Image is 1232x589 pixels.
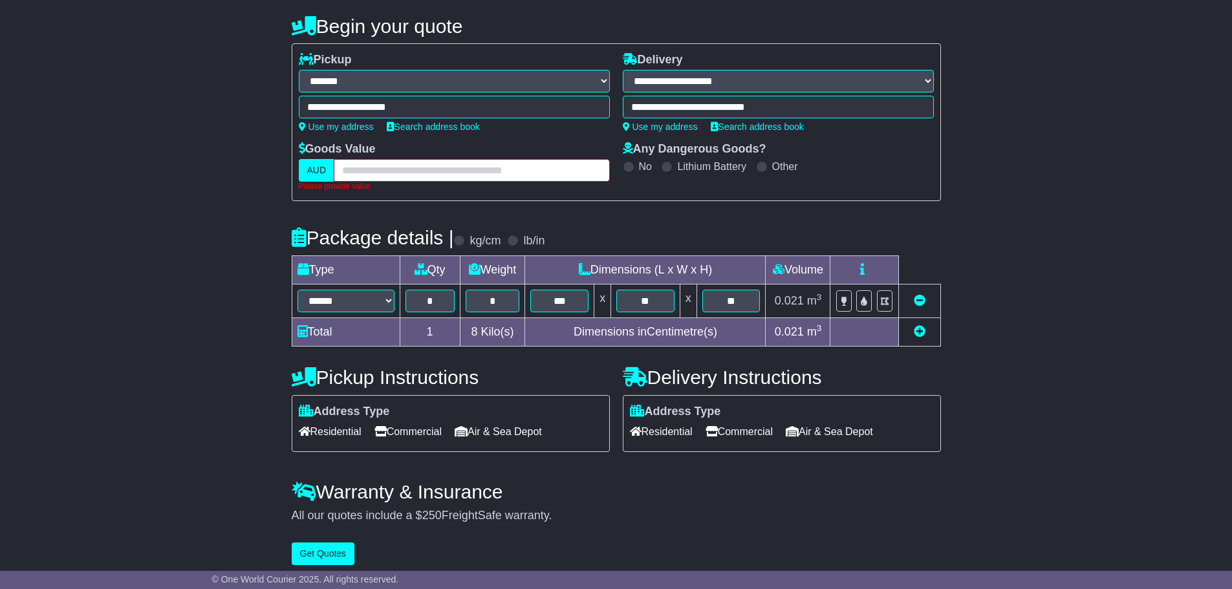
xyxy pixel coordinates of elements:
[772,160,798,173] label: Other
[292,255,400,284] td: Type
[786,422,873,442] span: Air & Sea Depot
[623,367,941,388] h4: Delivery Instructions
[299,159,335,182] label: AUD
[807,294,822,307] span: m
[460,255,525,284] td: Weight
[470,234,501,248] label: kg/cm
[460,317,525,346] td: Kilo(s)
[623,142,766,156] label: Any Dangerous Goods?
[299,182,610,191] div: Please provide value
[299,405,390,419] label: Address Type
[623,53,683,67] label: Delivery
[807,325,822,338] span: m
[775,294,804,307] span: 0.021
[299,53,352,67] label: Pickup
[817,323,822,333] sup: 3
[766,255,830,284] td: Volume
[292,317,400,346] td: Total
[292,481,941,502] h4: Warranty & Insurance
[914,294,925,307] a: Remove this item
[594,284,611,317] td: x
[630,422,693,442] span: Residential
[292,16,941,37] h4: Begin your quote
[639,160,652,173] label: No
[299,122,374,132] a: Use my address
[292,542,355,565] button: Get Quotes
[299,142,376,156] label: Goods Value
[680,284,697,317] td: x
[523,234,545,248] label: lb/in
[400,255,460,284] td: Qty
[623,122,698,132] a: Use my address
[711,122,804,132] a: Search address book
[525,255,766,284] td: Dimensions (L x W x H)
[706,422,773,442] span: Commercial
[677,160,746,173] label: Lithium Battery
[374,422,442,442] span: Commercial
[525,317,766,346] td: Dimensions in Centimetre(s)
[471,325,477,338] span: 8
[630,405,721,419] label: Address Type
[387,122,480,132] a: Search address book
[775,325,804,338] span: 0.021
[292,509,941,523] div: All our quotes include a $ FreightSafe warranty.
[422,509,442,522] span: 250
[817,292,822,302] sup: 3
[292,367,610,388] h4: Pickup Instructions
[299,422,362,442] span: Residential
[914,325,925,338] a: Add new item
[455,422,542,442] span: Air & Sea Depot
[212,574,399,584] span: © One World Courier 2025. All rights reserved.
[292,227,454,248] h4: Package details |
[400,317,460,346] td: 1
